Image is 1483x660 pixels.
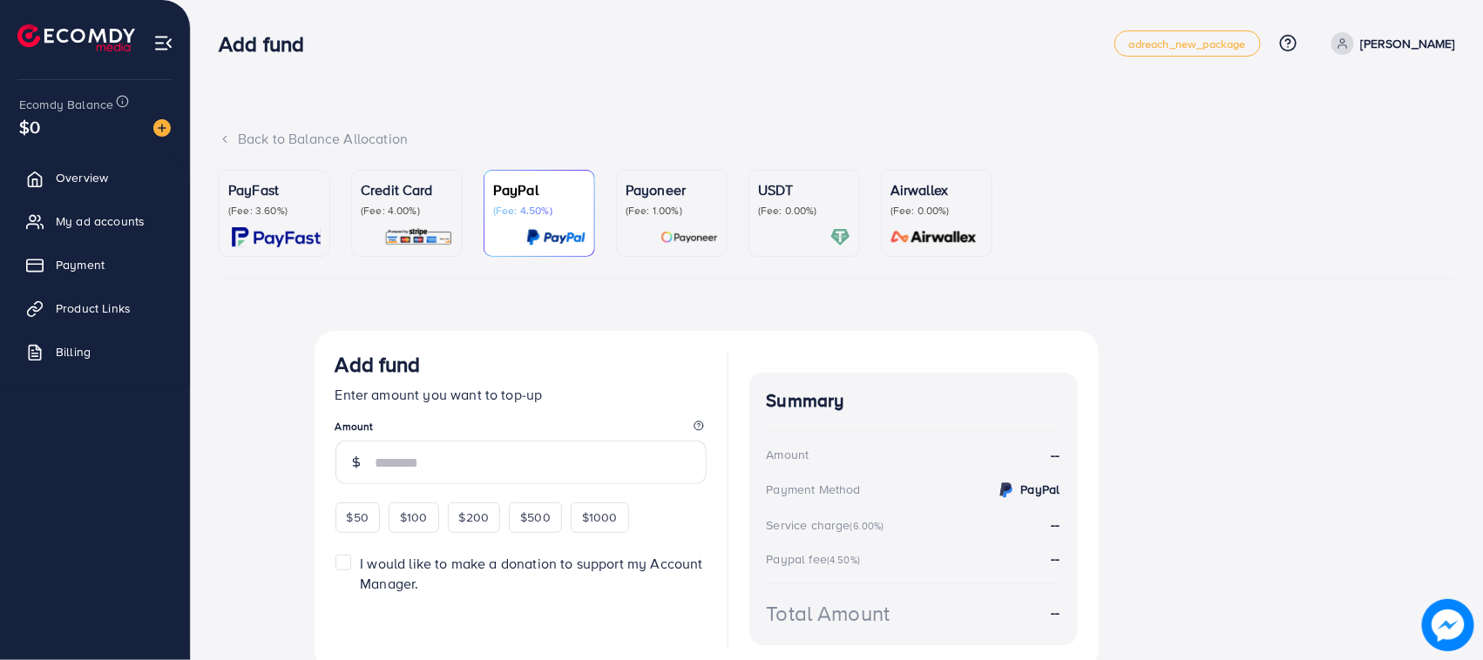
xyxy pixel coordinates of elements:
[335,352,421,377] h3: Add fund
[526,227,586,247] img: card
[767,481,861,498] div: Payment Method
[890,204,983,218] p: (Fee: 0.00%)
[232,227,321,247] img: card
[56,212,145,230] span: My ad accounts
[996,480,1017,501] img: credit
[19,114,40,139] span: $0
[335,419,707,441] legend: Amount
[885,227,983,247] img: card
[767,598,890,629] div: Total Amount
[1324,32,1455,55] a: [PERSON_NAME]
[1051,603,1060,623] strong: --
[493,179,586,200] p: PayPal
[850,519,884,533] small: (6.00%)
[360,554,702,593] span: I would like to make a donation to support my Account Manager.
[56,300,131,317] span: Product Links
[1129,38,1246,50] span: adreach_new_package
[890,179,983,200] p: Airwallex
[1051,515,1060,534] strong: --
[13,291,177,326] a: Product Links
[520,508,551,526] span: $500
[758,179,850,200] p: USDT
[19,96,113,113] span: Ecomdy Balance
[56,256,105,273] span: Payment
[1051,549,1060,568] strong: --
[767,390,1060,412] h4: Summary
[767,446,809,463] div: Amount
[219,129,1455,149] div: Back to Balance Allocation
[153,119,171,137] img: image
[1114,30,1261,57] a: adreach_new_package
[758,204,850,218] p: (Fee: 0.00%)
[56,343,91,360] span: Billing
[767,550,866,568] div: Paypal fee
[582,508,618,526] span: $1000
[361,204,453,218] p: (Fee: 4.00%)
[228,179,321,200] p: PayFast
[13,160,177,195] a: Overview
[626,204,718,218] p: (Fee: 1.00%)
[400,508,428,526] span: $100
[56,169,108,186] span: Overview
[13,247,177,282] a: Payment
[335,384,707,405] p: Enter amount you want to top-up
[626,179,718,200] p: Payoneer
[1021,481,1060,498] strong: PayPal
[13,204,177,239] a: My ad accounts
[361,179,453,200] p: Credit Card
[493,204,586,218] p: (Fee: 4.50%)
[830,227,850,247] img: card
[13,334,177,369] a: Billing
[347,508,369,526] span: $50
[827,553,860,567] small: (4.50%)
[17,24,135,51] img: logo
[228,204,321,218] p: (Fee: 3.60%)
[459,508,490,526] span: $200
[384,227,453,247] img: card
[660,227,718,247] img: card
[153,33,173,53] img: menu
[1422,599,1474,651] img: image
[1051,445,1060,465] strong: --
[1361,33,1455,54] p: [PERSON_NAME]
[219,31,318,57] h3: Add fund
[767,516,890,534] div: Service charge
